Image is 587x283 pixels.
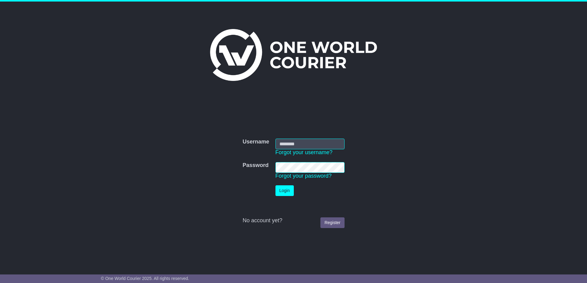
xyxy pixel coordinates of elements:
label: Password [242,162,268,169]
a: Register [320,217,344,228]
img: One World [210,29,377,81]
div: No account yet? [242,217,344,224]
label: Username [242,139,269,145]
a: Forgot your username? [275,149,333,155]
span: © One World Courier 2025. All rights reserved. [101,276,189,281]
button: Login [275,185,294,196]
a: Forgot your password? [275,173,332,179]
